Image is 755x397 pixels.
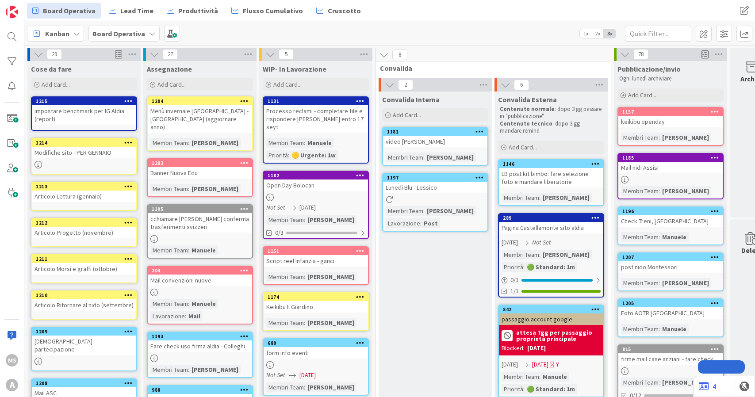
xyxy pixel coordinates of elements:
p: : dopo 3 gg passare in "pubblicazione" [500,106,602,120]
div: Membri Team [386,153,423,162]
span: 1x [580,29,592,38]
div: 1204Menù invernale [GEOGRAPHIC_DATA] - [GEOGRAPHIC_DATA] (aggiornare anno) [148,97,252,133]
div: [PERSON_NAME] [660,186,711,196]
div: Blocked: [502,344,525,353]
div: Membri Team [150,138,188,148]
span: 2 [398,80,413,90]
span: : [539,250,540,260]
div: 0/1 [499,275,603,286]
span: : [659,133,660,142]
b: Board Operativa [92,29,145,38]
div: 1209 [36,328,136,335]
div: Membri Team [266,215,304,225]
div: 1193 [148,332,252,340]
div: [PERSON_NAME] [660,378,711,387]
strong: Contenuto tecnico [500,120,552,127]
span: : [188,245,189,255]
div: passaggio account google [499,313,603,325]
div: 289 [499,214,603,222]
div: 1151 [264,247,368,255]
span: Add Card... [157,80,186,88]
div: 1214Modifiche sito - PER GENNAIO [32,139,136,158]
span: Convalida [380,64,600,73]
div: 1174Keikibu Il Giardino [264,293,368,313]
div: Membri Team [621,378,659,387]
span: Produttività [178,5,218,16]
div: 1174 [264,293,368,301]
div: Membri Team [150,299,188,309]
div: 988 [152,387,252,393]
div: 204 [152,267,252,274]
div: 1202 [152,160,252,166]
div: 842 [499,305,603,313]
div: 1215 [32,97,136,105]
a: Produttività [161,3,223,19]
span: WIP- In Lavorazione [263,65,326,73]
div: 1209[DEMOGRAPHIC_DATA] partecipazione [32,328,136,355]
div: 1185 [622,155,723,161]
div: 1182 [264,172,368,179]
div: 204Mail convenzioni nuove [148,267,252,286]
div: 1196 [618,207,723,215]
div: 842 [503,306,603,313]
a: Lead Time [103,3,159,19]
div: Priorità [502,262,523,272]
span: Add Card... [509,143,537,151]
div: [PERSON_NAME] [189,184,241,194]
a: Cruscotto [311,3,366,19]
div: 1174 [268,294,368,300]
span: Board Operativa [43,5,96,16]
div: form info eventi [264,347,368,359]
span: : [304,272,305,282]
div: Mail nidi Assisi [618,162,723,173]
span: Flusso Cumulativo [243,5,303,16]
div: Membri Team [502,250,539,260]
div: cchiamare [PERSON_NAME] conferma trasferimenti svizzeri [148,213,252,233]
span: : [304,318,305,328]
div: Membri Team [621,133,659,142]
div: 1197 [387,175,487,181]
div: 1213 [32,183,136,191]
div: 1181 [383,128,487,136]
p: Ogni lunedì archiviare [619,75,722,82]
div: LB post kit bimbo: fare selezione foto e mandare liberatorie [499,168,603,187]
span: 0/3 [275,228,284,237]
span: Add Card... [628,91,656,99]
span: : [185,311,186,321]
span: Lead Time [120,5,153,16]
div: Membri Team [266,138,304,148]
div: [DATE] [527,344,546,353]
div: Mail [186,311,203,321]
div: A [6,379,18,391]
div: 1208 [32,379,136,387]
span: 5 [279,49,294,60]
div: [PERSON_NAME] [425,206,476,216]
div: 🟢 Standard: 1m [525,384,577,394]
span: 3x [604,29,616,38]
span: : [188,299,189,309]
span: 1/1 [510,286,519,296]
span: : [420,218,422,228]
div: 1205Foto AOTR [GEOGRAPHIC_DATA] [618,299,723,319]
div: 1211 [32,255,136,263]
div: 1131 [264,97,368,105]
span: 8 [392,50,407,60]
div: Lavorazione [386,218,420,228]
div: [PERSON_NAME] [189,365,241,374]
span: 29 [47,49,62,60]
img: Visit kanbanzone.com [6,6,18,18]
div: 1214 [32,139,136,147]
div: Manuele [189,299,218,309]
span: Convalida Interna [382,95,440,104]
div: Membri Team [266,318,304,328]
div: 1215impostare benchmark per IG Aldia (report) [32,97,136,125]
div: 1212 [36,220,136,226]
div: Modifiche sito - PER GENNAIO [32,147,136,158]
div: 1195 [148,205,252,213]
div: Articolo Progetto (novembre) [32,227,136,238]
div: Keikibu Il Giardino [264,301,368,313]
div: 1195cchiamare [PERSON_NAME] conferma trasferimenti svizzeri [148,205,252,233]
div: Open Day Bolocan [264,179,368,191]
div: [PERSON_NAME] [305,215,356,225]
div: Lunedì Blu - Lessico [383,182,487,193]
